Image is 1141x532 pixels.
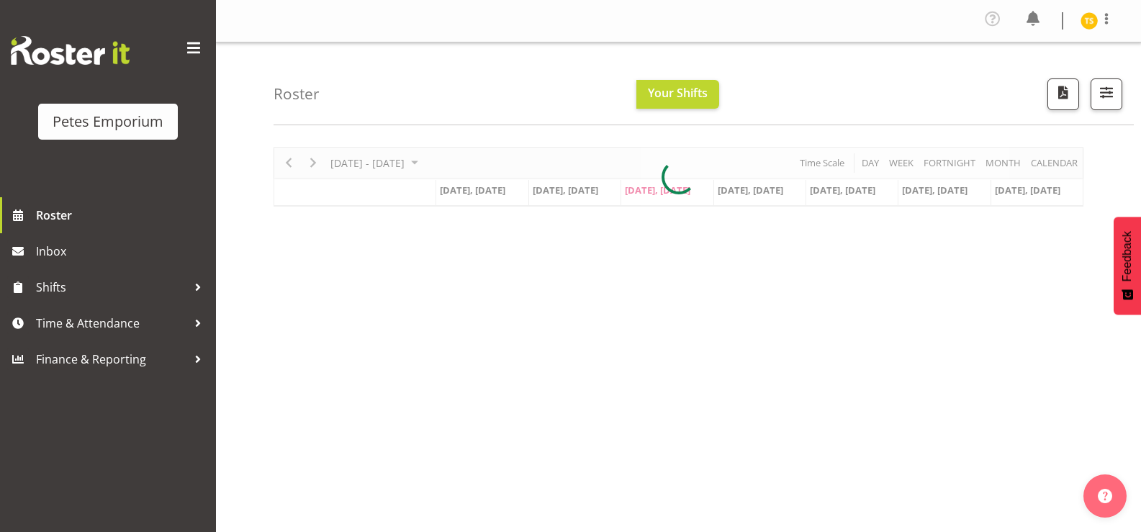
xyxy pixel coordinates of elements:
h4: Roster [274,86,320,102]
span: Finance & Reporting [36,348,187,370]
span: Time & Attendance [36,312,187,334]
img: Rosterit website logo [11,36,130,65]
button: Your Shifts [636,80,719,109]
button: Filter Shifts [1091,78,1122,110]
button: Download a PDF of the roster according to the set date range. [1047,78,1079,110]
img: tamara-straker11292.jpg [1081,12,1098,30]
span: Shifts [36,276,187,298]
span: Roster [36,204,209,226]
span: Feedback [1121,231,1134,281]
img: help-xxl-2.png [1098,489,1112,503]
button: Feedback - Show survey [1114,217,1141,315]
span: Inbox [36,240,209,262]
span: Your Shifts [648,85,708,101]
div: Petes Emporium [53,111,163,132]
